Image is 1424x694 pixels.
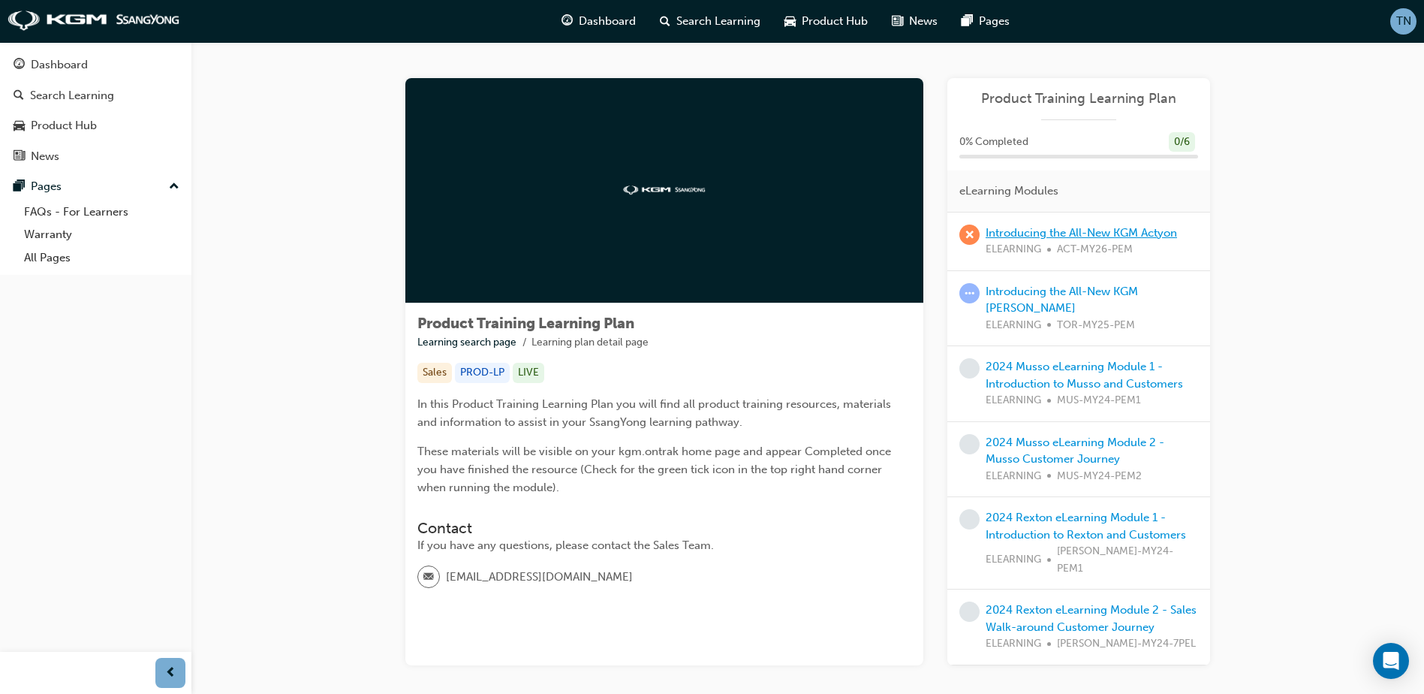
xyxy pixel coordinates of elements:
span: guage-icon [14,59,25,72]
a: Introducing the All-New KGM [PERSON_NAME] [986,285,1138,315]
span: News [909,13,938,30]
img: kgm [8,11,180,32]
span: [PERSON_NAME]-MY24-PEM1 [1057,543,1198,577]
a: car-iconProduct Hub [772,6,880,37]
img: kgm [623,186,706,195]
a: guage-iconDashboard [549,6,648,37]
div: 0 / 6 [1169,132,1195,152]
span: ELEARNING [986,317,1041,334]
div: Pages [31,178,62,195]
span: ELEARNING [986,468,1041,485]
span: ELEARNING [986,551,1041,569]
a: Product Training Learning Plan [959,90,1198,107]
a: Introducing the All-New KGM Actyon [986,226,1177,240]
span: Product Training Learning Plan [417,315,634,332]
a: pages-iconPages [950,6,1022,37]
a: Warranty [18,223,185,246]
a: Dashboard [6,51,185,79]
span: In this Product Training Learning Plan you will find all product training resources, materials an... [417,397,894,429]
span: learningRecordVerb_NONE-icon [959,358,980,379]
span: news-icon [892,12,903,31]
a: 2024 Musso eLearning Module 1 - Introduction to Musso and Customers [986,360,1183,391]
span: [EMAIL_ADDRESS][DOMAIN_NAME] [446,569,633,586]
span: Product Hub [802,13,868,30]
span: search-icon [14,89,24,103]
a: 2024 Rexton eLearning Module 2 - Sales Walk-around Customer Journey [986,603,1197,634]
span: [PERSON_NAME]-MY24-7PEL [1057,635,1196,653]
div: LIVE [513,363,544,383]
button: Pages [6,173,185,201]
span: ACT-MY26-PEM [1057,241,1133,258]
button: DashboardSearch LearningProduct HubNews [6,48,185,173]
span: search-icon [660,12,670,31]
span: learningRecordVerb_NONE-icon [959,602,980,622]
span: 0 % Completed [959,134,1028,151]
span: guage-icon [561,12,573,31]
span: These materials will be visible on your kgm.ontrak home page and appear Completed once you have f... [417,445,894,494]
a: News [6,143,185,170]
span: ELEARNING [986,241,1041,258]
span: Search Learning [676,13,760,30]
span: learningRecordVerb_ATTEMPT-icon [959,283,980,303]
span: news-icon [14,150,25,164]
span: TOR-MY25-PEM [1057,317,1135,334]
div: Sales [417,363,452,383]
a: All Pages [18,246,185,270]
a: Search Learning [6,82,185,110]
span: car-icon [14,119,25,133]
button: TN [1390,8,1416,35]
span: MUS-MY24-PEM1 [1057,392,1141,409]
a: search-iconSearch Learning [648,6,772,37]
a: Learning search page [417,336,516,349]
h3: Contact [417,520,911,537]
li: Learning plan detail page [531,334,649,352]
a: 2024 Rexton eLearning Module 1 - Introduction to Rexton and Customers [986,511,1186,542]
div: Product Hub [31,117,97,134]
span: car-icon [784,12,796,31]
span: up-icon [169,177,179,197]
span: email-icon [423,568,434,587]
span: ELEARNING [986,392,1041,409]
span: Dashboard [579,13,636,30]
span: learningRecordVerb_FAIL-icon [959,225,980,245]
span: MUS-MY24-PEM2 [1057,468,1142,485]
span: pages-icon [14,180,25,194]
span: Pages [979,13,1010,30]
a: FAQs - For Learners [18,201,185,224]
span: ELEARNING [986,635,1041,653]
div: News [31,148,59,165]
div: PROD-LP [455,363,510,383]
span: learningRecordVerb_NONE-icon [959,434,980,454]
div: Dashboard [31,56,88,74]
div: Search Learning [30,87,114,104]
span: prev-icon [165,664,176,683]
span: eLearning Modules [959,183,1058,200]
div: Open Intercom Messenger [1373,643,1409,679]
span: pages-icon [962,12,973,31]
span: learningRecordVerb_NONE-icon [959,509,980,530]
a: news-iconNews [880,6,950,37]
a: 2024 Musso eLearning Module 2 - Musso Customer Journey [986,436,1164,466]
a: Product Hub [6,112,185,140]
div: If you have any questions, please contact the Sales Team. [417,537,911,554]
span: TN [1396,13,1411,30]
